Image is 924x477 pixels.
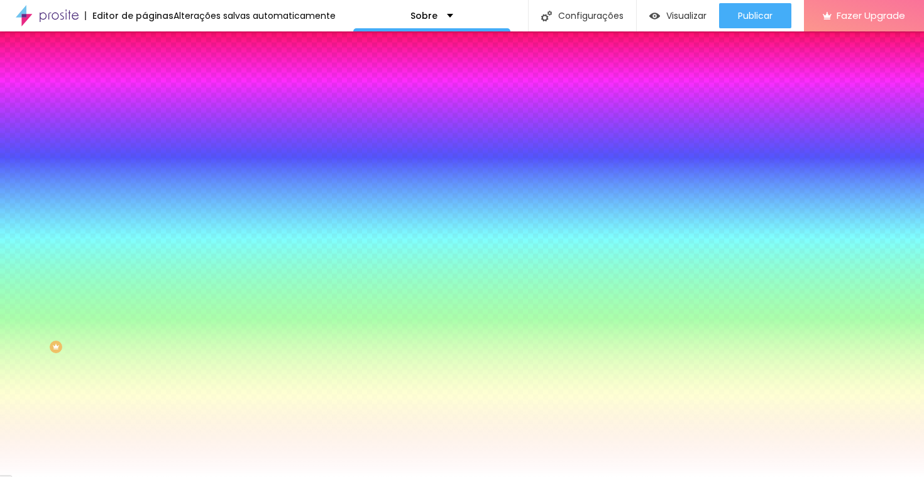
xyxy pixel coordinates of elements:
[738,11,773,21] span: Publicar
[649,11,660,21] img: view-1.svg
[637,3,719,28] button: Visualizar
[837,10,905,21] span: Fazer Upgrade
[541,11,552,21] img: Icone
[173,11,336,20] div: Alterações salvas automaticamente
[666,11,707,21] span: Visualizar
[410,11,437,20] p: Sobre
[85,11,173,20] div: Editor de páginas
[719,3,791,28] button: Publicar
